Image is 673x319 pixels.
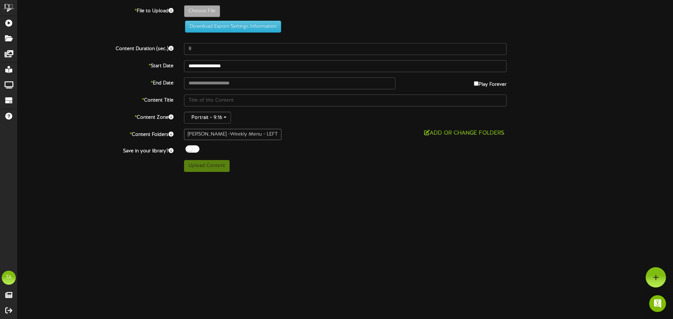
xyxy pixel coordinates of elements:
[185,21,281,33] button: Download Export Settings Information
[184,129,281,140] div: [PERSON_NAME] -Weekly Menu - LEFT
[12,5,179,15] label: File to Upload
[422,129,507,138] button: Add or Change Folders
[184,112,231,124] button: Portrait - 9:16
[184,160,230,172] button: Upload Content
[182,24,281,29] a: Download Export Settings Information
[2,271,16,285] div: TA
[12,95,179,104] label: Content Title
[184,95,507,106] input: Title of this Content
[12,43,179,53] label: Content Duration (sec.)
[12,60,179,70] label: Start Date
[12,77,179,87] label: End Date
[12,145,179,155] label: Save in your library?
[649,295,666,312] div: Open Intercom Messenger
[474,77,507,88] label: Play Forever
[474,81,478,86] input: Play Forever
[12,129,179,138] label: Content Folders
[12,112,179,121] label: Content Zone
